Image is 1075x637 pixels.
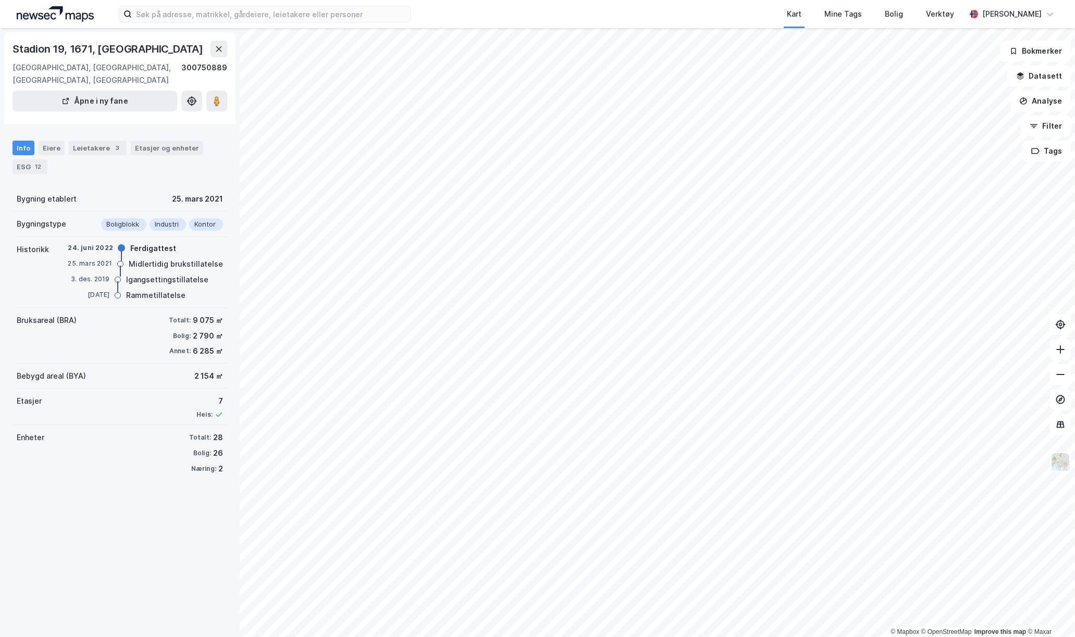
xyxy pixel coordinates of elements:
[1023,587,1075,637] iframe: Chat Widget
[17,218,66,230] div: Bygningstype
[213,431,223,444] div: 28
[33,161,43,172] div: 12
[112,143,122,153] div: 3
[181,61,227,86] div: 300750889
[13,91,177,111] button: Åpne i ny fane
[891,628,919,635] a: Mapbox
[126,289,186,302] div: Rammetillatelse
[17,193,77,205] div: Bygning etablert
[17,6,94,22] img: logo.a4113a55bc3d86da70a041830d287a7e.svg
[193,345,223,357] div: 6 285 ㎡
[13,41,205,57] div: Stadion 19, 1671, [GEOGRAPHIC_DATA]
[194,370,223,382] div: 2 154 ㎡
[974,628,1026,635] a: Improve this map
[1022,141,1071,161] button: Tags
[1021,116,1071,136] button: Filter
[173,332,191,340] div: Bolig:
[196,395,223,407] div: 7
[982,8,1042,20] div: [PERSON_NAME]
[921,628,972,635] a: OpenStreetMap
[193,314,223,327] div: 9 075 ㎡
[68,274,109,284] div: 3. des. 2019
[172,193,223,205] div: 25. mars 2021
[17,431,44,444] div: Enheter
[1051,452,1070,472] img: Z
[824,8,862,20] div: Mine Tags
[39,141,65,155] div: Eiere
[132,6,410,22] input: Søk på adresse, matrikkel, gårdeiere, leietakere eller personer
[1000,41,1071,61] button: Bokmerker
[787,8,801,20] div: Kart
[17,314,77,327] div: Bruksareal (BRA)
[68,259,112,268] div: 25. mars 2021
[189,433,211,442] div: Totalt:
[13,61,181,86] div: [GEOGRAPHIC_DATA], [GEOGRAPHIC_DATA], [GEOGRAPHIC_DATA], [GEOGRAPHIC_DATA]
[17,395,42,407] div: Etasjer
[191,465,216,473] div: Næring:
[196,410,213,419] div: Heis:
[218,463,223,475] div: 2
[13,141,34,155] div: Info
[126,273,208,286] div: Igangsettingstillatelse
[193,330,223,342] div: 2 790 ㎡
[135,143,199,153] div: Etasjer og enheter
[17,243,49,256] div: Historikk
[130,242,176,255] div: Ferdigattest
[17,370,86,382] div: Bebygd areal (BYA)
[169,347,191,355] div: Annet:
[169,316,191,324] div: Totalt:
[1007,66,1071,86] button: Datasett
[68,290,109,299] div: [DATE]
[213,447,223,459] div: 26
[1010,91,1071,111] button: Analyse
[68,243,113,253] div: 24. juni 2022
[193,449,211,457] div: Bolig:
[13,159,47,174] div: ESG
[129,258,223,270] div: Midlertidig brukstillatelse
[69,141,127,155] div: Leietakere
[926,8,954,20] div: Verktøy
[885,8,903,20] div: Bolig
